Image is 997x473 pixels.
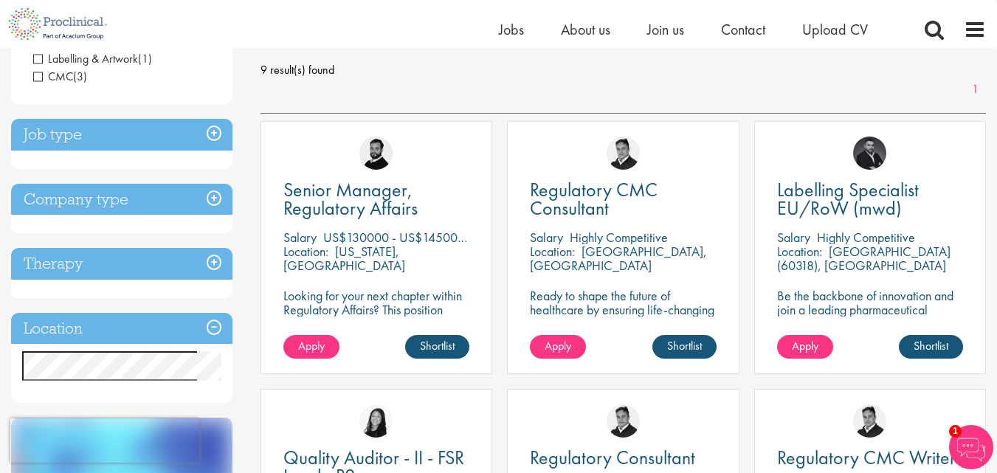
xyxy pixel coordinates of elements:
[777,289,963,345] p: Be the backbone of innovation and join a leading pharmaceutical company to help keep life-changin...
[359,137,393,170] img: Nick Walker
[853,137,886,170] img: Fidan Beqiraj
[899,335,963,359] a: Shortlist
[965,81,986,98] a: 1
[777,445,956,470] span: Regulatory CMC Writer
[570,229,668,246] p: Highly Competitive
[802,20,868,39] a: Upload CV
[530,229,563,246] span: Salary
[545,338,571,353] span: Apply
[11,119,232,151] h3: Job type
[138,51,152,66] span: (1)
[652,335,717,359] a: Shortlist
[283,229,317,246] span: Salary
[949,425,962,438] span: 1
[530,445,695,470] span: Regulatory Consultant
[777,243,822,260] span: Location:
[283,289,469,359] p: Looking for your next chapter within Regulatory Affairs? This position leading projects and worki...
[499,20,524,39] a: Jobs
[777,181,963,218] a: Labelling Specialist EU/RoW (mwd)
[323,229,521,246] p: US$130000 - US$145000 per annum
[949,425,993,469] img: Chatbot
[283,243,405,274] p: [US_STATE], [GEOGRAPHIC_DATA]
[33,51,138,66] span: Labelling & Artwork
[283,243,328,260] span: Location:
[261,59,986,81] span: 9 result(s) found
[777,335,833,359] a: Apply
[298,338,325,353] span: Apply
[647,20,684,39] a: Join us
[530,177,658,221] span: Regulatory CMC Consultant
[777,449,963,467] a: Regulatory CMC Writer
[33,69,73,84] span: CMC
[530,289,716,373] p: Ready to shape the future of healthcare by ensuring life-changing treatments meet global regulato...
[405,335,469,359] a: Shortlist
[721,20,765,39] a: Contact
[817,229,915,246] p: Highly Competitive
[777,229,810,246] span: Salary
[73,69,87,84] span: (3)
[530,181,716,218] a: Regulatory CMC Consultant
[607,404,640,438] img: Peter Duvall
[530,449,716,467] a: Regulatory Consultant
[777,177,919,221] span: Labelling Specialist EU/RoW (mwd)
[33,51,152,66] span: Labelling & Artwork
[283,181,469,218] a: Senior Manager, Regulatory Affairs
[283,177,418,221] span: Senior Manager, Regulatory Affairs
[530,243,575,260] span: Location:
[10,418,199,463] iframe: reCAPTCHA
[853,404,886,438] img: Peter Duvall
[11,248,232,280] h3: Therapy
[530,335,586,359] a: Apply
[530,243,707,274] p: [GEOGRAPHIC_DATA], [GEOGRAPHIC_DATA]
[607,137,640,170] img: Peter Duvall
[359,404,393,438] img: Numhom Sudsok
[283,335,339,359] a: Apply
[33,69,87,84] span: CMC
[792,338,818,353] span: Apply
[561,20,610,39] a: About us
[777,243,951,274] p: [GEOGRAPHIC_DATA] (60318), [GEOGRAPHIC_DATA]
[11,184,232,215] h3: Company type
[11,313,232,345] h3: Location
